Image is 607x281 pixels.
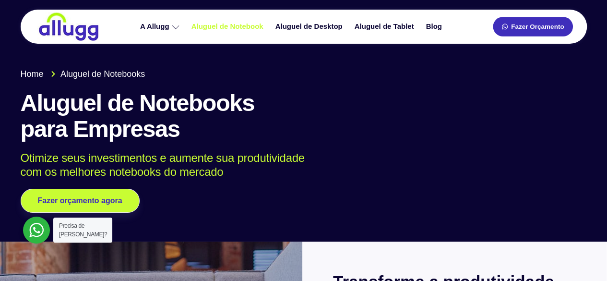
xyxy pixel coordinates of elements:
img: locação de TI é Allugg [37,12,100,41]
a: A Allugg [135,18,187,35]
a: Aluguel de Notebook [187,18,271,35]
span: Precisa de [PERSON_NAME]? [59,222,107,238]
p: Otimize seus investimentos e aumente sua produtividade com os melhores notebooks do mercado [21,151,573,179]
a: Blog [421,18,449,35]
a: Aluguel de Desktop [271,18,350,35]
span: Fazer orçamento agora [38,197,122,205]
a: Fazer Orçamento [493,17,572,37]
a: Aluguel de Tablet [350,18,421,35]
div: Widget de chat [434,158,607,281]
span: Fazer Orçamento [511,24,564,30]
a: Fazer orçamento agora [21,189,140,213]
span: Home [21,68,44,81]
iframe: Chat Widget [434,158,607,281]
h1: Aluguel de Notebooks para Empresas [21,90,587,142]
span: Aluguel de Notebooks [58,68,145,81]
